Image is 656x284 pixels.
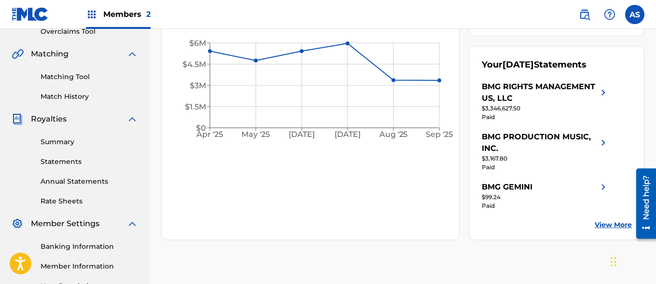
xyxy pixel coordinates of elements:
[41,261,138,271] a: Member Information
[31,113,67,125] span: Royalties
[600,5,619,24] div: Help
[598,81,609,104] img: right chevron icon
[41,92,138,102] a: Match History
[482,58,586,71] div: Your Statements
[604,9,615,20] img: help
[189,39,206,48] tspan: $6M
[482,181,609,210] a: BMG GEMINIright chevron icon$99.24Paid
[196,130,223,139] tspan: Apr '25
[146,10,151,19] span: 2
[41,242,138,252] a: Banking Information
[426,130,453,139] tspan: Sep '25
[41,157,138,167] a: Statements
[575,5,594,24] a: Public Search
[482,81,609,122] a: BMG RIGHTS MANAGEMENT US, LLCright chevron icon$3,346,627.50Paid
[482,193,609,202] div: $99.24
[31,218,99,230] span: Member Settings
[611,247,616,276] div: Drag
[625,5,644,24] div: User Menu
[103,9,151,20] span: Members
[482,181,532,193] div: BMG GEMINI
[598,181,609,193] img: right chevron icon
[86,9,98,20] img: Top Rightsholders
[482,202,609,210] div: Paid
[31,48,69,60] span: Matching
[482,104,609,113] div: $3,346,627.50
[608,238,656,284] iframe: Chat Widget
[41,196,138,206] a: Rate Sheets
[41,176,138,187] a: Annual Statements
[41,137,138,147] a: Summary
[126,218,138,230] img: expand
[12,48,24,60] img: Matching
[196,123,206,133] tspan: $0
[482,154,609,163] div: $3,167.80
[242,130,270,139] tspan: May '25
[190,81,206,90] tspan: $3M
[598,131,609,154] img: right chevron icon
[482,113,609,122] div: Paid
[126,113,138,125] img: expand
[41,27,138,37] a: Overclaims Tool
[12,113,23,125] img: Royalties
[41,72,138,82] a: Matching Tool
[126,48,138,60] img: expand
[289,130,315,139] tspan: [DATE]
[595,220,632,230] a: View More
[579,9,590,20] img: search
[502,59,534,70] span: [DATE]
[335,130,361,139] tspan: [DATE]
[482,131,609,172] a: BMG PRODUCTION MUSIC, INC.right chevron icon$3,167.80Paid
[482,131,598,154] div: BMG PRODUCTION MUSIC, INC.
[379,130,408,139] tspan: Aug '25
[482,81,598,104] div: BMG RIGHTS MANAGEMENT US, LLC
[629,165,656,243] iframe: Resource Center
[12,7,49,21] img: MLC Logo
[182,60,206,69] tspan: $4.5M
[482,163,609,172] div: Paid
[185,102,206,111] tspan: $1.5M
[12,218,23,230] img: Member Settings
